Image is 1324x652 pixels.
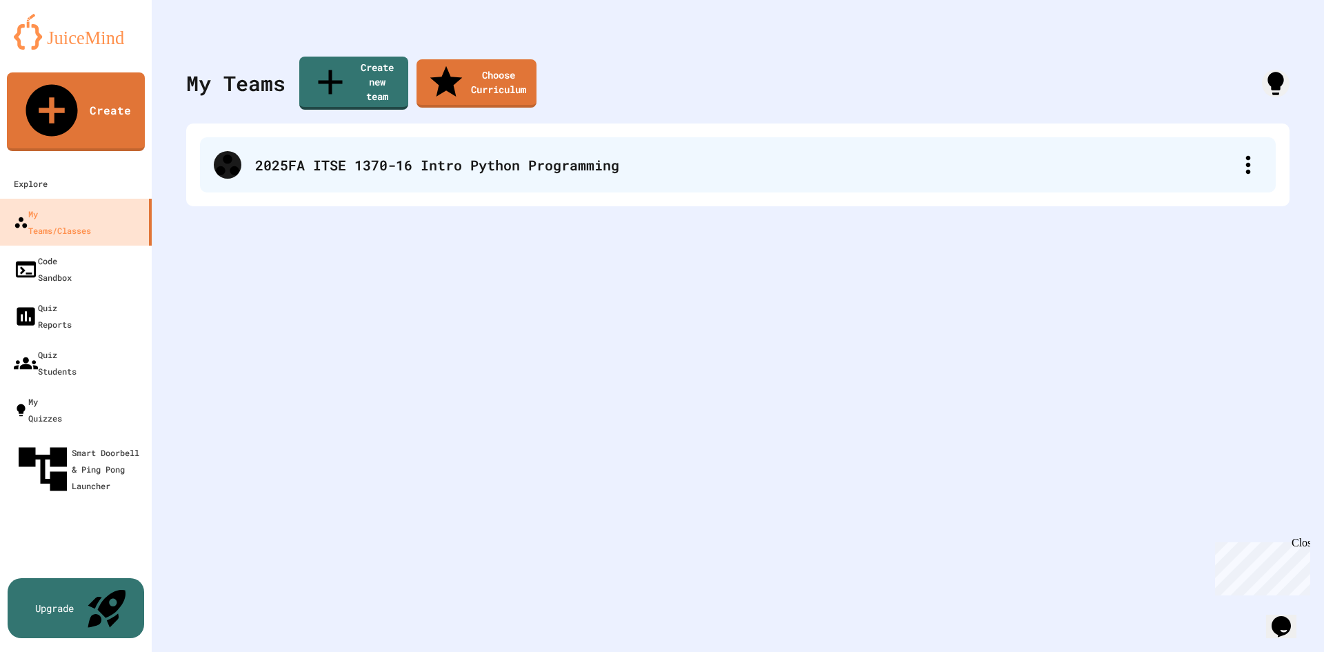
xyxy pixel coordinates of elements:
[14,14,138,50] img: logo-orange.svg
[417,59,536,108] a: Choose Curriculum
[14,393,62,426] div: My Quizzes
[186,68,285,99] div: My Teams
[14,175,48,192] div: Explore
[14,206,91,239] div: My Teams/Classes
[14,299,72,333] div: Quiz Reports
[1210,537,1310,595] iframe: chat widget
[6,6,95,88] div: Chat with us now!Close
[299,57,408,110] a: Create new team
[1266,597,1310,638] iframe: chat widget
[7,72,145,151] a: Create
[35,601,74,615] div: Upgrade
[14,346,77,379] div: Quiz Students
[1262,70,1290,97] div: How it works
[14,253,72,286] div: Code Sandbox
[200,137,1276,192] div: 2025FA ITSE 1370-16 Intro Python Programming
[255,155,1234,175] div: 2025FA ITSE 1370-16 Intro Python Programming
[14,440,146,498] div: Smart Doorbell & Ping Pong Launcher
